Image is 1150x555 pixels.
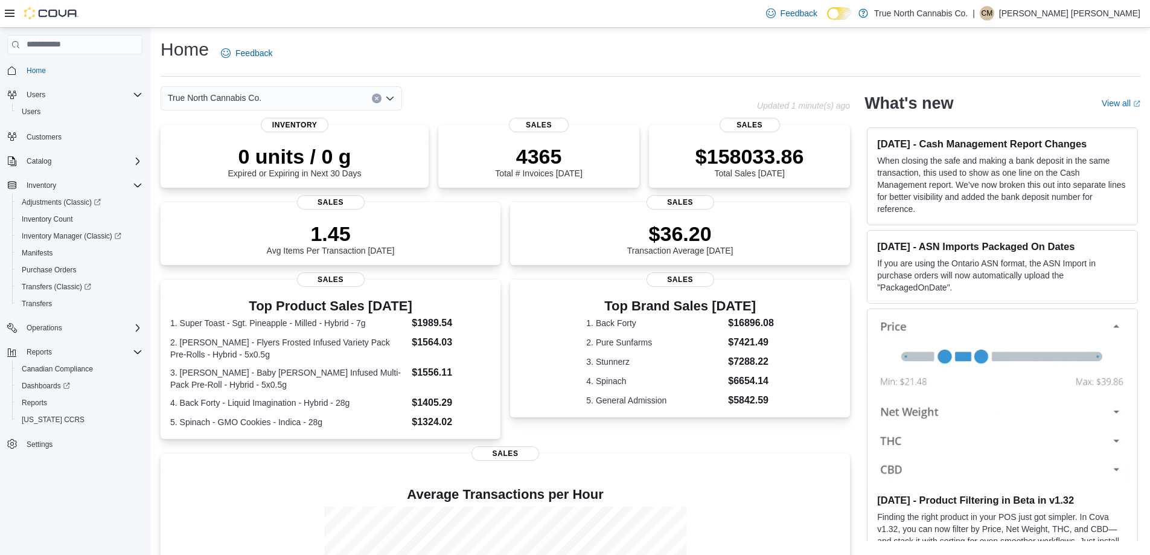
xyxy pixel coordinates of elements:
[22,129,142,144] span: Customers
[695,144,804,168] p: $158033.86
[17,246,142,260] span: Manifests
[22,248,53,258] span: Manifests
[728,354,774,369] dd: $7288.22
[2,127,147,145] button: Customers
[17,263,142,277] span: Purchase Orders
[17,280,142,294] span: Transfers (Classic)
[22,299,52,309] span: Transfers
[22,178,61,193] button: Inventory
[261,118,328,132] span: Inventory
[235,47,272,59] span: Feedback
[22,321,142,335] span: Operations
[586,375,723,387] dt: 4. Spinach
[267,222,395,255] div: Avg Items Per Transaction [DATE]
[22,398,47,408] span: Reports
[586,336,723,348] dt: 2. Pure Sunfarms
[27,440,53,449] span: Settings
[1102,98,1140,108] a: View allExternal link
[17,362,142,376] span: Canadian Compliance
[22,282,91,292] span: Transfers (Classic)
[827,20,828,21] span: Dark Mode
[17,379,142,393] span: Dashboards
[412,335,491,350] dd: $1564.03
[877,240,1128,252] h3: [DATE] - ASN Imports Packaged On Dates
[12,377,147,394] a: Dashboards
[228,144,362,178] div: Expired or Expiring in Next 30 Days
[412,316,491,330] dd: $1989.54
[586,394,723,406] dt: 5. General Admission
[12,245,147,261] button: Manifests
[170,336,407,361] dt: 2. [PERSON_NAME] - Flyers Frosted Infused Variety Pack Pre-Rolls - Hybrid - 5x0.5g
[12,295,147,312] button: Transfers
[22,178,142,193] span: Inventory
[22,381,70,391] span: Dashboards
[17,104,142,119] span: Users
[2,177,147,194] button: Inventory
[495,144,582,168] p: 4365
[781,7,817,19] span: Feedback
[372,94,382,103] button: Clear input
[586,356,723,368] dt: 3. Stunnerz
[22,437,57,452] a: Settings
[22,197,101,207] span: Adjustments (Classic)
[720,118,780,132] span: Sales
[22,63,51,78] a: Home
[17,297,142,311] span: Transfers
[877,494,1128,506] h3: [DATE] - Product Filtering in Beta in v1.32
[216,41,277,65] a: Feedback
[7,57,142,484] nav: Complex example
[17,379,75,393] a: Dashboards
[22,154,142,168] span: Catalog
[22,345,57,359] button: Reports
[17,246,57,260] a: Manifests
[168,91,261,105] span: True North Cannabis Co.
[17,212,142,226] span: Inventory Count
[412,365,491,380] dd: $1556.11
[2,62,147,79] button: Home
[12,211,147,228] button: Inventory Count
[297,272,365,287] span: Sales
[267,222,395,246] p: 1.45
[17,297,57,311] a: Transfers
[17,104,45,119] a: Users
[864,94,953,113] h2: What's new
[17,212,78,226] a: Inventory Count
[170,299,491,313] h3: Top Product Sales [DATE]
[22,154,56,168] button: Catalog
[17,412,142,427] span: Washington CCRS
[761,1,822,25] a: Feedback
[2,344,147,361] button: Reports
[27,347,52,357] span: Reports
[981,6,992,21] span: CM
[12,228,147,245] a: Inventory Manager (Classic)
[586,317,723,329] dt: 1. Back Forty
[728,316,774,330] dd: $16896.08
[170,317,407,329] dt: 1. Super Toast - Sgt. Pineapple - Milled - Hybrid - 7g
[973,6,975,21] p: |
[2,86,147,103] button: Users
[27,90,45,100] span: Users
[728,374,774,388] dd: $6654.14
[17,362,98,376] a: Canadian Compliance
[22,364,93,374] span: Canadian Compliance
[627,222,733,246] p: $36.20
[495,144,582,178] div: Total # Invoices [DATE]
[2,435,147,453] button: Settings
[22,88,142,102] span: Users
[999,6,1140,21] p: [PERSON_NAME] [PERSON_NAME]
[874,6,968,21] p: True North Cannabis Co.
[170,487,840,502] h4: Average Transactions per Hour
[170,416,407,428] dt: 5. Spinach - GMO Cookies - Indica - 28g
[12,261,147,278] button: Purchase Orders
[17,229,142,243] span: Inventory Manager (Classic)
[27,323,62,333] span: Operations
[27,132,62,142] span: Customers
[24,7,78,19] img: Cova
[297,195,365,210] span: Sales
[12,361,147,377] button: Canadian Compliance
[586,299,774,313] h3: Top Brand Sales [DATE]
[2,153,147,170] button: Catalog
[412,396,491,410] dd: $1405.29
[509,118,569,132] span: Sales
[728,393,774,408] dd: $5842.59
